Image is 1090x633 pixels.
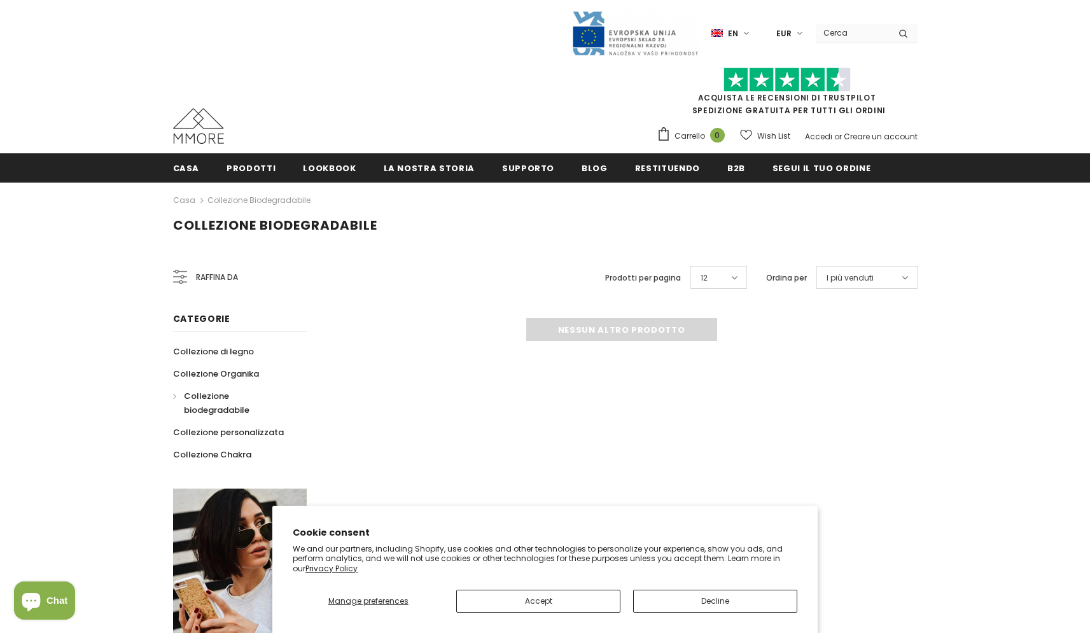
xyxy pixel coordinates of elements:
[384,153,475,182] a: La nostra storia
[173,385,293,421] a: Collezione biodegradabile
[384,162,475,174] span: La nostra storia
[173,345,254,358] span: Collezione di legno
[698,92,876,103] a: Acquista le recensioni di TrustPilot
[207,195,311,205] a: Collezione biodegradabile
[305,563,358,574] a: Privacy Policy
[10,581,79,623] inbox-online-store-chat: Shopify online store chat
[173,153,200,182] a: Casa
[657,73,918,116] span: SPEDIZIONE GRATUITA PER TUTTI GLI ORDINI
[844,131,918,142] a: Creare un account
[173,340,254,363] a: Collezione di legno
[723,67,851,92] img: Fidati di Pilot Stars
[834,131,842,142] span: or
[571,27,699,38] a: Javni Razpis
[502,153,554,182] a: supporto
[173,363,259,385] a: Collezione Organika
[328,595,409,606] span: Manage preferences
[293,544,797,574] p: We and our partners, including Shopify, use cookies and other technologies to personalize your ex...
[635,153,700,182] a: Restituendo
[173,193,195,208] a: Casa
[571,10,699,57] img: Javni Razpis
[766,272,807,284] label: Ordina per
[173,368,259,380] span: Collezione Organika
[173,426,284,438] span: Collezione personalizzata
[184,390,249,416] span: Collezione biodegradabile
[456,590,620,613] button: Accept
[173,421,284,443] a: Collezione personalizzata
[772,162,870,174] span: Segui il tuo ordine
[582,162,608,174] span: Blog
[227,162,276,174] span: Prodotti
[827,272,874,284] span: I più venduti
[173,449,251,461] span: Collezione Chakra
[173,216,377,234] span: Collezione biodegradabile
[757,130,790,143] span: Wish List
[196,270,238,284] span: Raffina da
[173,162,200,174] span: Casa
[711,28,723,39] img: i-lang-1.png
[173,108,224,144] img: Casi MMORE
[710,128,725,143] span: 0
[635,162,700,174] span: Restituendo
[740,125,790,147] a: Wish List
[805,131,832,142] a: Accedi
[173,443,251,466] a: Collezione Chakra
[605,272,681,284] label: Prodotti per pagina
[701,272,708,284] span: 12
[674,130,705,143] span: Carrello
[293,590,444,613] button: Manage preferences
[303,153,356,182] a: Lookbook
[582,153,608,182] a: Blog
[816,24,889,42] input: Search Site
[727,153,745,182] a: B2B
[173,312,230,325] span: Categorie
[728,27,738,40] span: en
[293,526,797,539] h2: Cookie consent
[633,590,797,613] button: Decline
[502,162,554,174] span: supporto
[772,153,870,182] a: Segui il tuo ordine
[727,162,745,174] span: B2B
[657,127,731,146] a: Carrello 0
[303,162,356,174] span: Lookbook
[227,153,276,182] a: Prodotti
[776,27,792,40] span: EUR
